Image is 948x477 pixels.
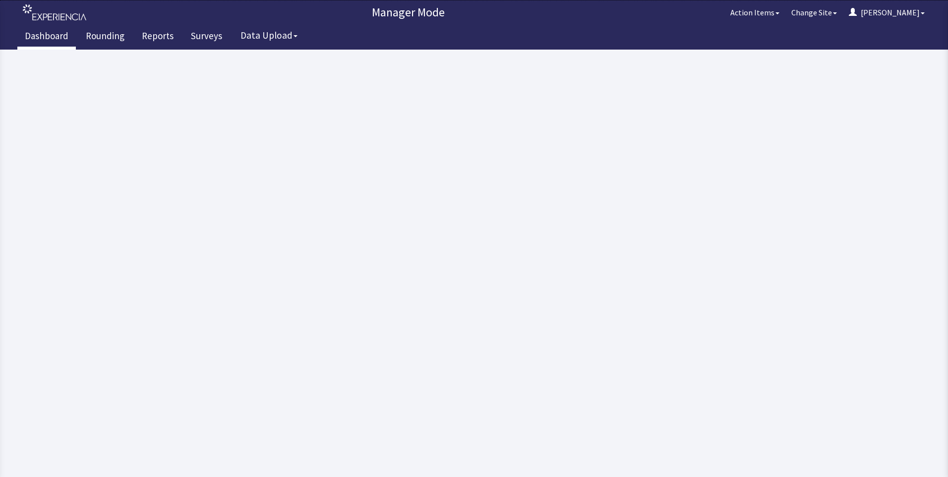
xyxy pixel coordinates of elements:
a: Reports [134,25,181,50]
button: [PERSON_NAME] [843,2,931,22]
a: Surveys [183,25,230,50]
button: Action Items [724,2,785,22]
p: Manager Mode [92,4,724,20]
img: experiencia_logo.png [23,4,86,21]
a: Dashboard [17,25,76,50]
a: Rounding [78,25,132,50]
button: Change Site [785,2,843,22]
button: Data Upload [235,26,303,45]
